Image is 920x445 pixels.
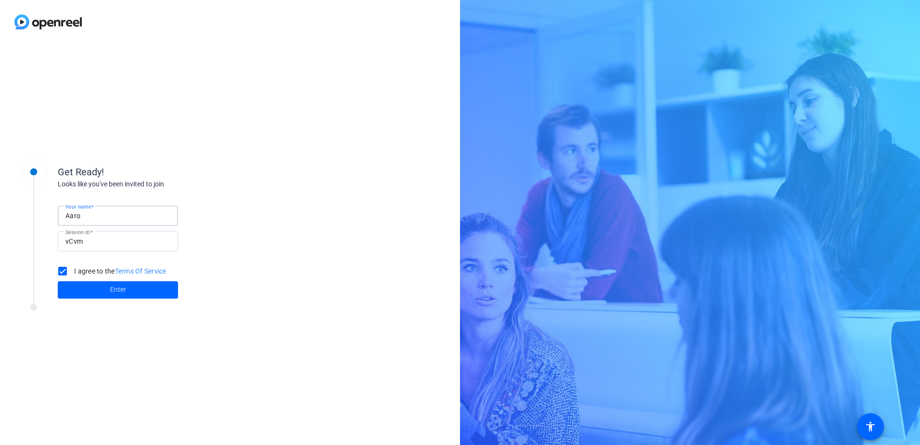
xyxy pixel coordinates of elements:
[65,204,91,209] mat-label: Your name
[58,281,178,299] button: Enter
[58,179,250,189] div: Looks like you've been invited to join
[865,421,876,432] mat-icon: accessibility
[58,165,250,179] div: Get Ready!
[115,267,166,275] a: Terms Of Service
[65,229,90,235] mat-label: Session ID
[72,266,166,276] label: I agree to the
[110,285,126,295] span: Enter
